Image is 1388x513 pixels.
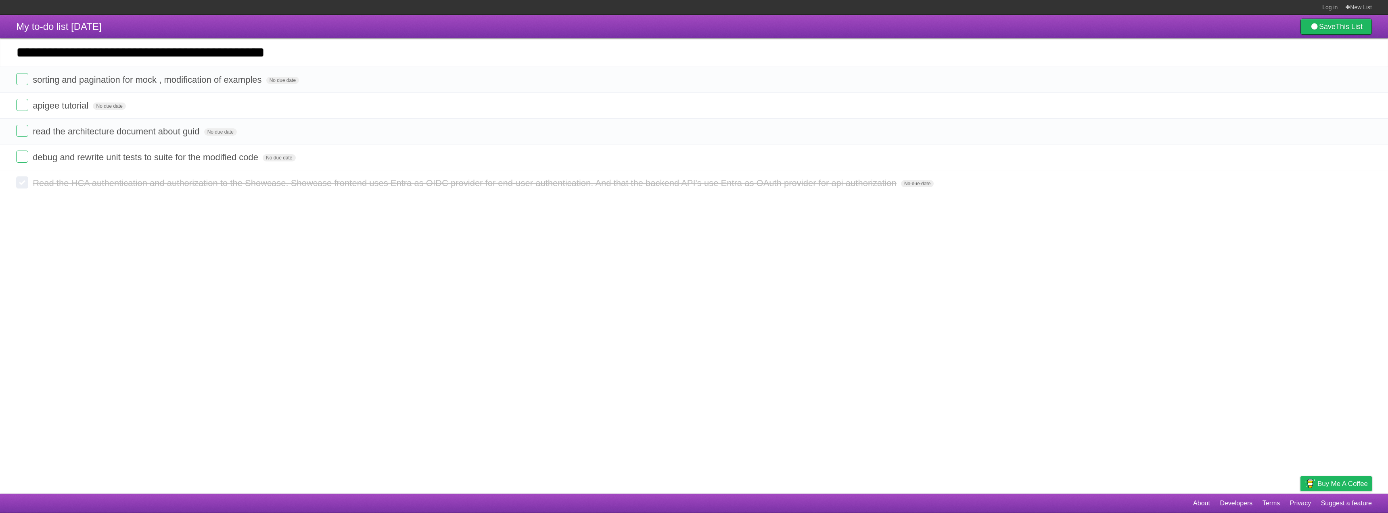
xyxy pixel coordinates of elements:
label: Done [16,151,28,163]
a: Buy me a coffee [1300,476,1372,491]
a: Developers [1220,496,1252,511]
img: Buy me a coffee [1304,477,1315,490]
a: Suggest a feature [1321,496,1372,511]
span: No due date [266,77,299,84]
a: About [1193,496,1210,511]
span: No due date [93,103,125,110]
span: apigee tutorial [33,101,90,111]
span: No due date [204,128,237,136]
span: sorting and pagination for mock , modification of examples [33,75,263,85]
a: Privacy [1290,496,1311,511]
label: Done [16,73,28,85]
span: Buy me a coffee [1317,477,1368,491]
a: Terms [1263,496,1280,511]
a: SaveThis List [1300,19,1372,35]
b: This List [1336,23,1363,31]
span: debug and rewrite unit tests to suite for the modified code [33,152,260,162]
span: My to-do list [DATE] [16,21,102,32]
span: Read the HCA authentication and authorization to the Showcase. Showcase frontend uses Entra as OI... [33,178,899,188]
label: Done [16,176,28,188]
label: Done [16,125,28,137]
label: Done [16,99,28,111]
span: No due date [263,154,295,161]
span: No due date [901,180,934,187]
span: read the architecture document about guid [33,126,201,136]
